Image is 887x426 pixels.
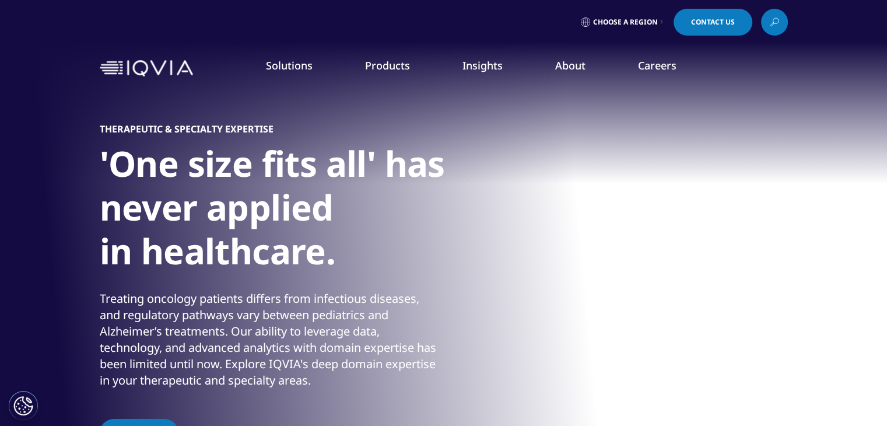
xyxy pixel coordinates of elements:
[638,58,676,72] a: Careers
[198,41,788,96] nav: Primary
[365,58,410,72] a: Products
[9,391,38,420] button: Cookies Settings
[100,60,193,77] img: IQVIA Healthcare Information Technology and Pharma Clinical Research Company
[593,18,658,27] span: Choose a Region
[462,58,503,72] a: Insights
[100,291,441,396] p: Treating oncology patients differs from infectious diseases, and regulatory pathways vary between...
[266,58,313,72] a: Solutions
[100,123,274,135] h5: Therapeutic & Specialty Expertise
[674,9,752,36] a: Contact Us
[555,58,586,72] a: About
[691,19,735,26] span: Contact Us
[100,142,537,280] h1: 'One size fits all' has never applied in healthcare.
